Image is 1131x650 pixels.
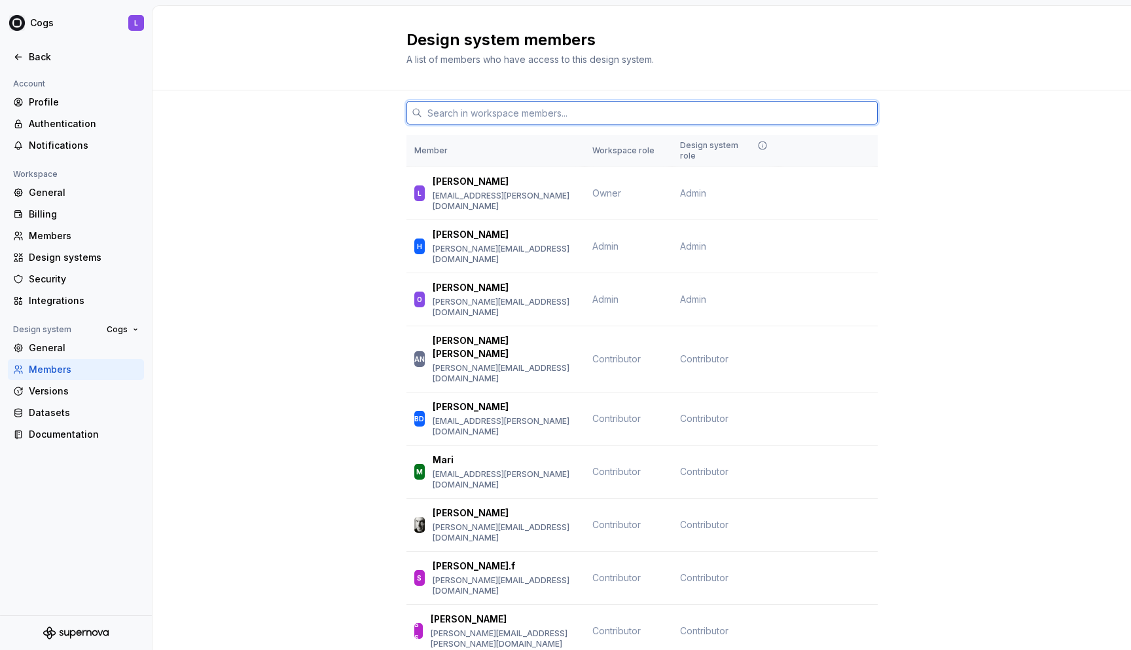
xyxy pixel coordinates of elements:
[680,140,770,161] div: Design system role
[431,613,507,626] p: [PERSON_NAME]
[584,135,672,167] th: Workspace role
[680,353,728,366] span: Contributor
[431,628,577,649] p: [PERSON_NAME][EMAIL_ADDRESS][PERSON_NAME][DOMAIN_NAME]
[8,424,144,445] a: Documentation
[29,363,139,376] div: Members
[416,465,423,478] div: M
[433,453,454,467] p: Mari
[406,29,862,50] h2: Design system members
[107,324,128,335] span: Cogs
[406,135,584,167] th: Member
[433,560,515,573] p: [PERSON_NAME].f
[29,96,139,109] div: Profile
[29,186,139,199] div: General
[8,76,50,92] div: Account
[8,402,144,423] a: Datasets
[30,16,54,29] div: Cogs
[680,465,728,478] span: Contributor
[433,363,576,384] p: [PERSON_NAME][EMAIL_ADDRESS][DOMAIN_NAME]
[8,290,144,311] a: Integrations
[29,428,139,441] div: Documentation
[8,381,144,402] a: Versions
[414,353,425,366] div: AN
[43,626,109,640] svg: Supernova Logo
[8,225,144,246] a: Members
[592,466,641,477] span: Contributor
[8,135,144,156] a: Notifications
[433,522,576,543] p: [PERSON_NAME][EMAIL_ADDRESS][DOMAIN_NAME]
[8,92,144,113] a: Profile
[433,228,509,241] p: [PERSON_NAME]
[29,341,139,354] div: General
[29,406,139,419] div: Datasets
[433,244,576,265] p: [PERSON_NAME][EMAIL_ADDRESS][DOMAIN_NAME]
[592,240,619,252] span: Admin
[8,247,144,268] a: Design systems
[680,187,706,200] span: Admin
[8,113,144,134] a: Authentication
[680,240,706,253] span: Admin
[134,18,138,28] div: L
[680,624,728,638] span: Contributor
[29,229,139,242] div: Members
[680,293,706,306] span: Admin
[592,187,621,199] span: Owner
[680,518,728,531] span: Contributor
[414,517,425,533] img: Roger Sheen
[592,353,641,364] span: Contributor
[592,572,641,583] span: Contributor
[433,281,509,294] p: [PERSON_NAME]
[433,400,509,413] p: [PERSON_NAME]
[3,9,149,37] button: CogsL
[9,15,25,31] img: 293001da-8814-4710-858c-a22b548e5d5c.png
[8,359,144,380] a: Members
[680,412,728,425] span: Contributor
[680,571,728,584] span: Contributor
[29,50,139,64] div: Back
[592,294,619,305] span: Admin
[433,297,576,318] p: [PERSON_NAME][EMAIL_ADDRESS][DOMAIN_NAME]
[29,208,139,221] div: Billing
[414,412,424,425] div: BD
[406,54,654,65] span: A list of members who have access to this design system.
[433,416,576,437] p: [EMAIL_ADDRESS][PERSON_NAME][DOMAIN_NAME]
[8,47,144,67] a: Back
[8,166,63,182] div: Workspace
[417,293,422,306] div: O
[433,507,509,520] p: [PERSON_NAME]
[29,251,139,264] div: Design systems
[29,139,139,152] div: Notifications
[414,618,423,644] div: SS
[433,575,576,596] p: [PERSON_NAME][EMAIL_ADDRESS][DOMAIN_NAME]
[418,187,422,200] div: L
[29,385,139,398] div: Versions
[433,175,509,188] p: [PERSON_NAME]
[29,117,139,130] div: Authentication
[8,204,144,225] a: Billing
[592,625,641,636] span: Contributor
[8,182,144,203] a: General
[592,519,641,530] span: Contributor
[433,191,576,212] p: [EMAIL_ADDRESS][PERSON_NAME][DOMAIN_NAME]
[29,294,139,307] div: Integrations
[422,101,878,124] input: Search in workspace members...
[29,273,139,286] div: Security
[417,240,422,253] div: H
[8,322,77,337] div: Design system
[8,337,144,358] a: General
[417,571,422,584] div: S
[592,413,641,424] span: Contributor
[8,269,144,290] a: Security
[433,334,576,360] p: [PERSON_NAME] [PERSON_NAME]
[433,469,576,490] p: [EMAIL_ADDRESS][PERSON_NAME][DOMAIN_NAME]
